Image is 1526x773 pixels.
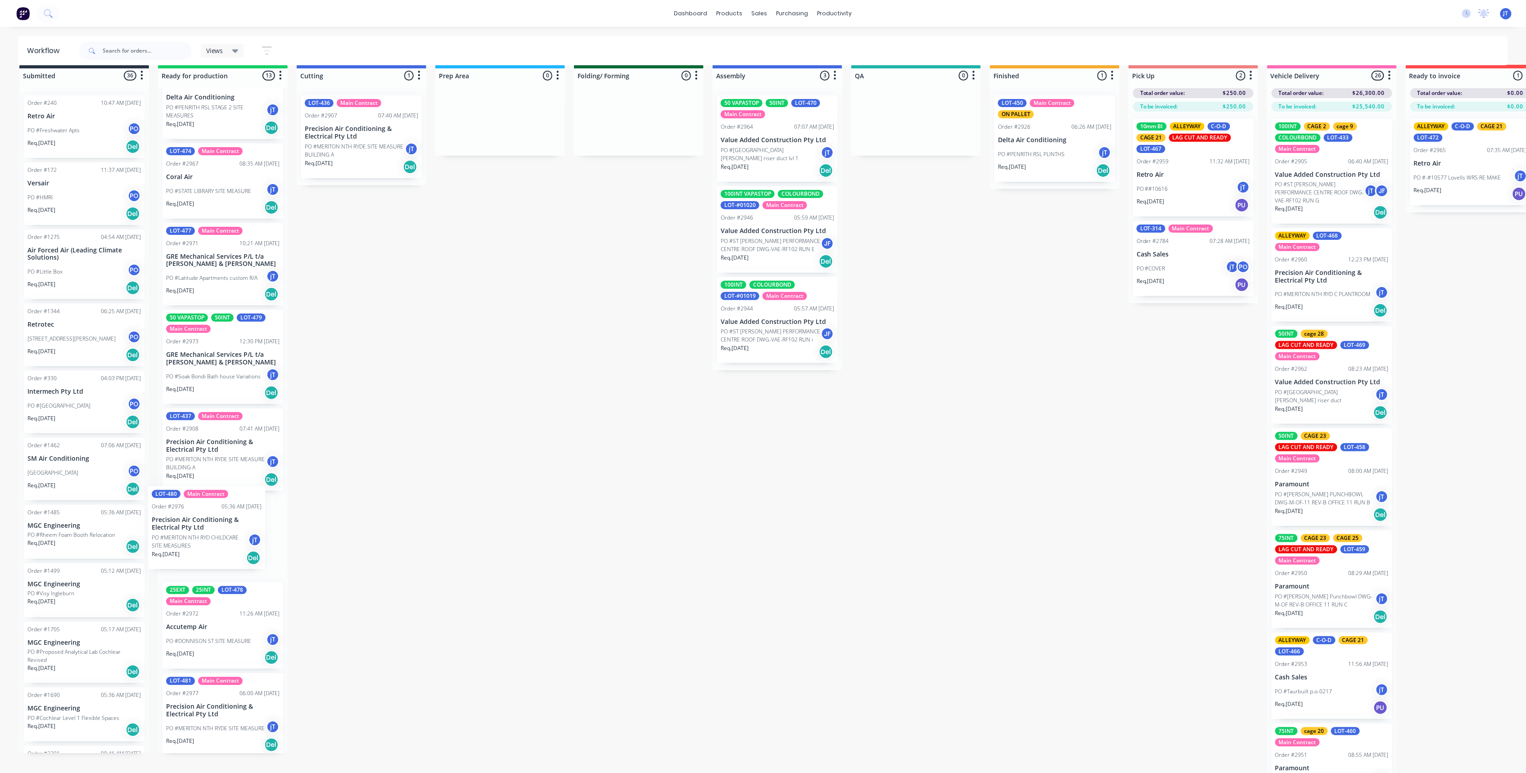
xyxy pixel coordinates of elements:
img: Factory [16,7,30,20]
span: Total order value: [1140,89,1185,97]
span: To be invoiced: [1418,103,1455,111]
span: $250.00 [1223,89,1246,97]
div: Workflow [27,45,64,56]
span: Total order value: [1279,89,1324,97]
span: $0.00 [1508,89,1524,97]
span: To be invoiced: [1140,103,1178,111]
div: productivity [813,7,857,20]
span: To be invoiced: [1279,103,1317,111]
span: $26,300.00 [1353,89,1385,97]
span: JT [1503,9,1508,18]
div: purchasing [772,7,813,20]
span: $25,540.00 [1353,103,1385,111]
span: Total order value: [1418,89,1463,97]
span: $0.00 [1508,103,1524,111]
div: products [712,7,747,20]
input: Search for orders... [103,42,192,60]
a: dashboard [670,7,712,20]
span: Views [206,46,223,55]
div: sales [747,7,772,20]
span: $250.00 [1223,103,1246,111]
